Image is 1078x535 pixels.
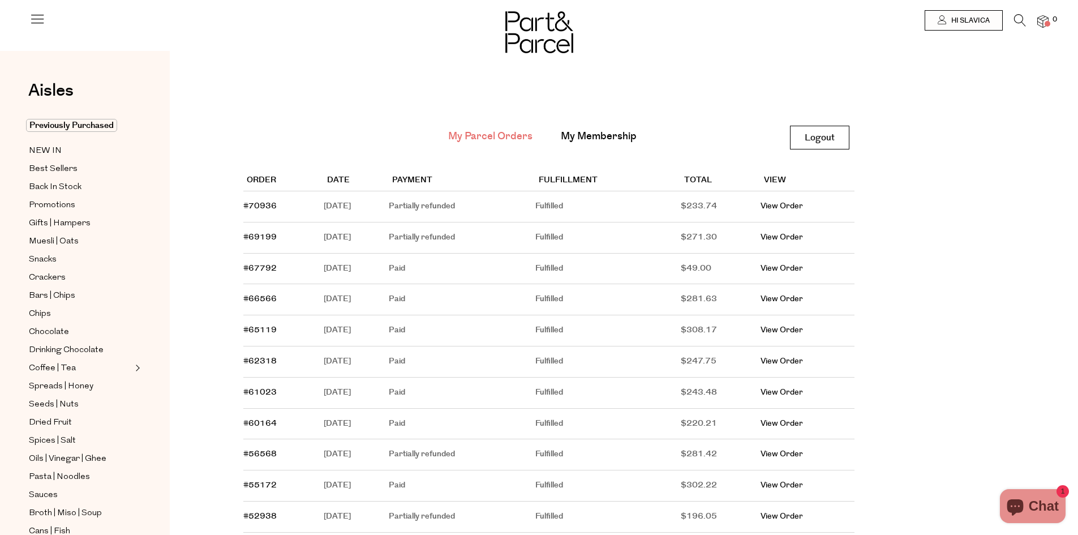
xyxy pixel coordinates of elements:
span: Gifts | Hampers [29,217,91,230]
td: $281.42 [681,439,761,470]
a: Snacks [29,252,132,267]
th: Date [324,170,389,191]
a: View Order [761,263,803,274]
td: Fulfilled [535,254,681,285]
a: View Order [761,480,803,491]
td: $247.75 [681,346,761,378]
a: View Order [761,324,803,336]
a: Seeds | Nuts [29,397,132,412]
a: #56568 [243,448,277,460]
span: Spices | Salt [29,434,76,448]
th: Total [681,170,761,191]
td: [DATE] [324,470,389,502]
td: Paid [389,284,535,315]
a: Sauces [29,488,132,502]
span: Bars | Chips [29,289,75,303]
td: Fulfilled [535,346,681,378]
a: Gifts | Hampers [29,216,132,230]
a: Previously Purchased [29,119,132,132]
a: #62318 [243,356,277,367]
td: [DATE] [324,439,389,470]
a: #69199 [243,232,277,243]
a: View Order [761,293,803,305]
span: Chips [29,307,51,321]
td: Paid [389,254,535,285]
a: Oils | Vinegar | Ghee [29,452,132,466]
a: View Order [761,356,803,367]
a: Chips [29,307,132,321]
td: $302.22 [681,470,761,502]
span: Snacks [29,253,57,267]
span: Crackers [29,271,66,285]
a: Promotions [29,198,132,212]
td: [DATE] [324,409,389,440]
a: Spreads | Honey [29,379,132,393]
span: Hi Slavica [948,16,990,25]
a: Bars | Chips [29,289,132,303]
span: Promotions [29,199,75,212]
inbox-online-store-chat: Shopify online store chat [997,489,1069,526]
td: Fulfilled [535,222,681,254]
td: $243.48 [681,378,761,409]
span: Drinking Chocolate [29,344,104,357]
td: Paid [389,378,535,409]
td: Partially refunded [389,222,535,254]
a: View Order [761,511,803,522]
span: Pasta | Noodles [29,470,90,484]
a: #61023 [243,387,277,398]
a: Muesli | Oats [29,234,132,249]
span: Sauces [29,489,58,502]
span: Previously Purchased [26,119,117,132]
td: $281.63 [681,284,761,315]
a: Coffee | Tea [29,361,132,375]
a: #67792 [243,263,277,274]
a: Drinking Chocolate [29,343,132,357]
th: Payment [389,170,535,191]
img: Part&Parcel [505,11,573,53]
span: Coffee | Tea [29,362,76,375]
a: Chocolate [29,325,132,339]
td: $220.21 [681,409,761,440]
td: [DATE] [324,191,389,222]
td: Partially refunded [389,502,535,533]
td: Fulfilled [535,409,681,440]
td: $49.00 [681,254,761,285]
a: #55172 [243,480,277,491]
td: Fulfilled [535,191,681,222]
a: #65119 [243,324,277,336]
a: #60164 [243,418,277,429]
td: [DATE] [324,315,389,346]
th: Order [243,170,324,191]
td: Fulfilled [535,284,681,315]
a: My Parcel Orders [448,129,532,144]
span: Best Sellers [29,162,78,176]
a: #70936 [243,200,277,212]
a: #52938 [243,511,277,522]
td: Fulfilled [535,378,681,409]
td: Partially refunded [389,191,535,222]
td: Fulfilled [535,439,681,470]
td: $271.30 [681,222,761,254]
th: View [761,170,854,191]
a: NEW IN [29,144,132,158]
span: Chocolate [29,326,69,339]
a: View Order [761,232,803,243]
button: Expand/Collapse Coffee | Tea [132,361,140,375]
td: [DATE] [324,222,389,254]
td: Fulfilled [535,502,681,533]
td: Partially refunded [389,439,535,470]
td: Paid [389,346,535,378]
td: Paid [389,470,535,502]
span: Dried Fruit [29,416,72,430]
a: View Order [761,448,803,460]
td: Fulfilled [535,470,681,502]
th: Fulfillment [535,170,681,191]
a: 0 [1037,15,1049,27]
a: Best Sellers [29,162,132,176]
td: [DATE] [324,254,389,285]
td: Paid [389,315,535,346]
span: Spreads | Honey [29,380,93,393]
a: View Order [761,200,803,212]
td: $308.17 [681,315,761,346]
td: $196.05 [681,502,761,533]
